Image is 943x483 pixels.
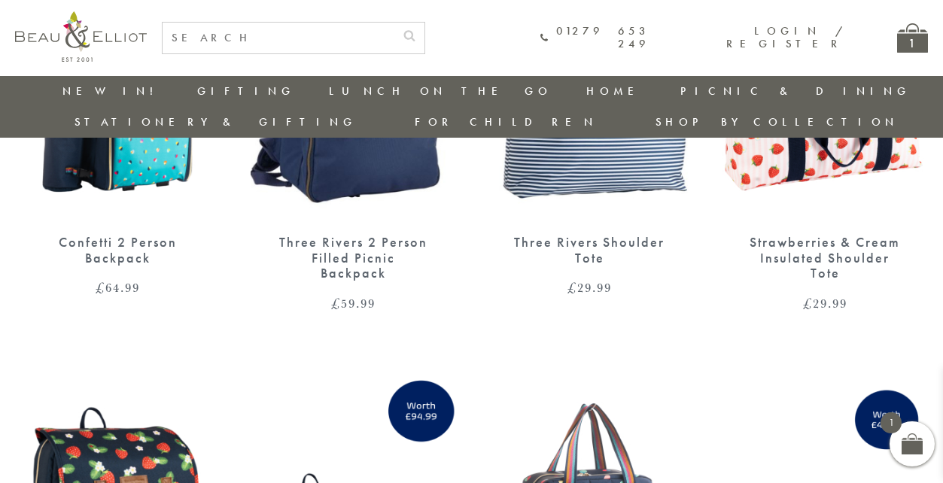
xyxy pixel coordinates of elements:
span: £ [803,294,813,312]
span: £ [331,294,341,312]
span: £ [567,278,577,296]
img: logo [15,11,147,62]
div: Strawberries & Cream Insulated Shoulder Tote [749,235,902,281]
a: Stationery & Gifting [75,114,357,129]
input: SEARCH [163,23,394,53]
bdi: 29.99 [567,278,612,296]
div: Three Rivers 2 Person Filled Picnic Backpack [277,235,430,281]
a: 1 [897,23,928,53]
bdi: 59.99 [331,294,376,312]
a: Home [586,84,646,99]
bdi: 29.99 [803,294,847,312]
span: 1 [881,412,902,433]
a: Login / Register [726,23,844,51]
bdi: 64.99 [96,278,140,296]
a: 01279 653 249 [540,25,649,51]
a: Shop by collection [656,114,899,129]
a: Gifting [197,84,295,99]
div: Confetti 2 Person Backpack [41,235,194,266]
a: For Children [415,114,598,129]
a: Picnic & Dining [680,84,911,99]
a: Lunch On The Go [329,84,552,99]
div: Three Rivers Shoulder Tote [513,235,666,266]
a: New in! [62,84,163,99]
span: £ [96,278,105,296]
